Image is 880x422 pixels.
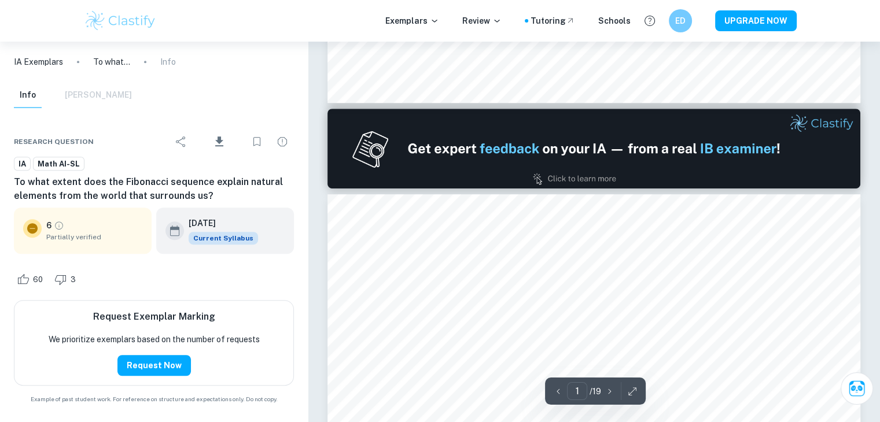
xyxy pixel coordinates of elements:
[385,14,439,27] p: Exemplars
[673,14,687,27] h6: ED
[33,157,84,171] a: Math AI-SL
[34,158,84,170] span: Math AI-SL
[117,355,191,376] button: Request Now
[715,10,797,31] button: UPGRADE NOW
[189,217,249,229] h6: [DATE]
[160,55,176,68] p: Info
[271,130,294,153] div: Report issue
[14,270,49,288] div: Like
[14,395,294,404] span: Example of past student work. For reference on structure and expectations only. Do not copy.
[14,136,94,147] span: Research question
[189,232,258,245] span: Current Syllabus
[14,55,63,68] a: IA Exemplars
[590,385,601,398] p: / 19
[93,55,130,68] p: To what extent does the Fibonacci sequence explain natural elements from the world that surrounds...
[598,14,631,27] a: Schools
[54,220,64,231] a: Grade partially verified
[245,130,268,153] div: Bookmark
[640,11,660,31] button: Help and Feedback
[64,274,82,286] span: 3
[14,175,294,203] h6: To what extent does the Fibonacci sequence explain natural elements from the world that surrounds...
[93,310,215,324] h6: Request Exemplar Marking
[531,14,575,27] a: Tutoring
[170,130,193,153] div: Share
[189,232,258,245] div: This exemplar is based on the current syllabus. Feel free to refer to it for inspiration/ideas wh...
[49,333,260,346] p: We prioritize exemplars based on the number of requests
[327,109,861,188] img: Ad
[14,158,30,170] span: IA
[195,127,243,157] div: Download
[46,219,51,232] p: 6
[14,157,31,171] a: IA
[462,14,502,27] p: Review
[841,372,873,405] button: Ask Clai
[84,9,157,32] img: Clastify logo
[669,9,692,32] button: ED
[27,274,49,286] span: 60
[14,83,42,108] button: Info
[51,270,82,288] div: Dislike
[46,232,142,242] span: Partially verified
